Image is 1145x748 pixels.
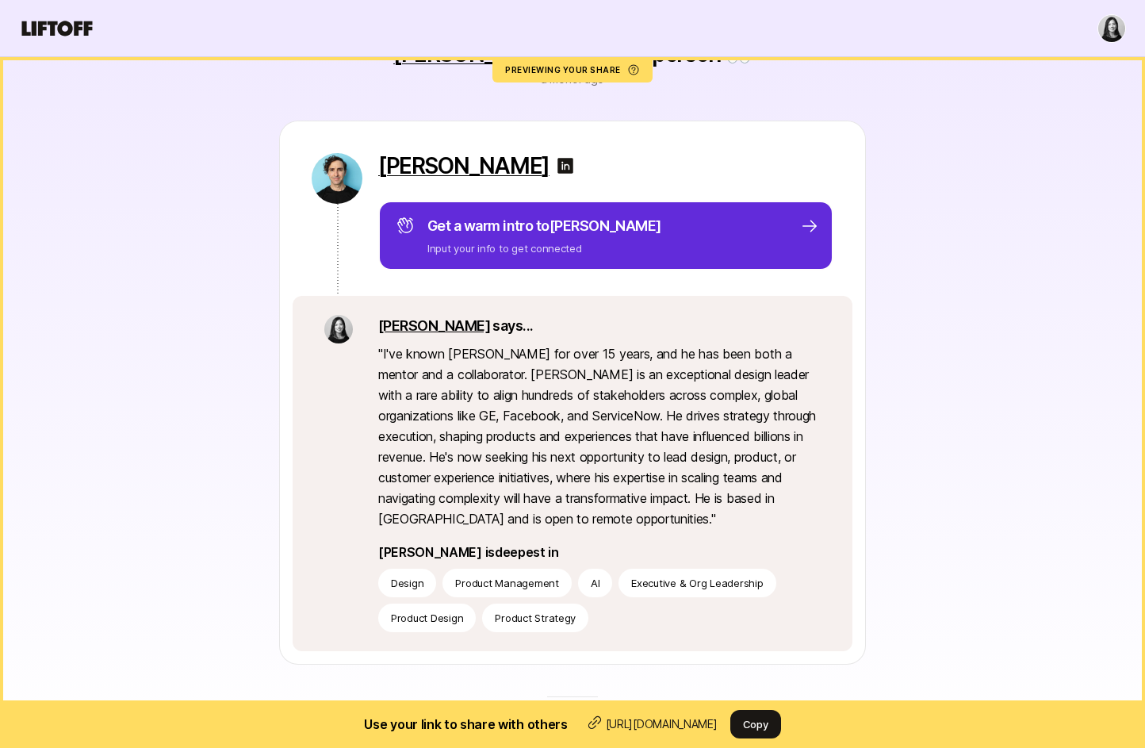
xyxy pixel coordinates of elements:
p: a month ago [541,70,604,89]
p: [URL][DOMAIN_NAME] [606,715,718,734]
img: linkedin-logo [556,156,575,175]
p: " I've known [PERSON_NAME] for over 15 years, and he has been both a mentor and a collaborator. [... [378,343,821,529]
p: says... [378,315,821,337]
button: Copy [730,710,781,738]
p: shared a person 👀 [393,41,752,67]
p: Executive & Org Leadership [631,575,763,591]
img: Stacy La [1098,15,1125,42]
p: Product Design [391,610,463,626]
p: Input your info to get connected [427,240,661,256]
p: Get a warm intro [427,215,661,237]
p: AI [591,575,599,591]
a: [PERSON_NAME] [378,317,490,334]
h2: Use your link to share with others [364,714,567,735]
p: [PERSON_NAME] is deepest in [378,542,821,562]
a: [PERSON_NAME] [378,153,550,178]
img: 96d2a0e4_1874_4b12_b72d_b7b3d0246393.jpg [312,153,362,204]
button: Stacy La [1097,14,1126,43]
p: Product Strategy [495,610,576,626]
p: Product Management [455,575,558,591]
span: to [PERSON_NAME] [536,217,661,234]
img: a6da1878_b95e_422e_bba6_ac01d30c5b5f.jpg [324,315,353,343]
p: Design [391,575,423,591]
